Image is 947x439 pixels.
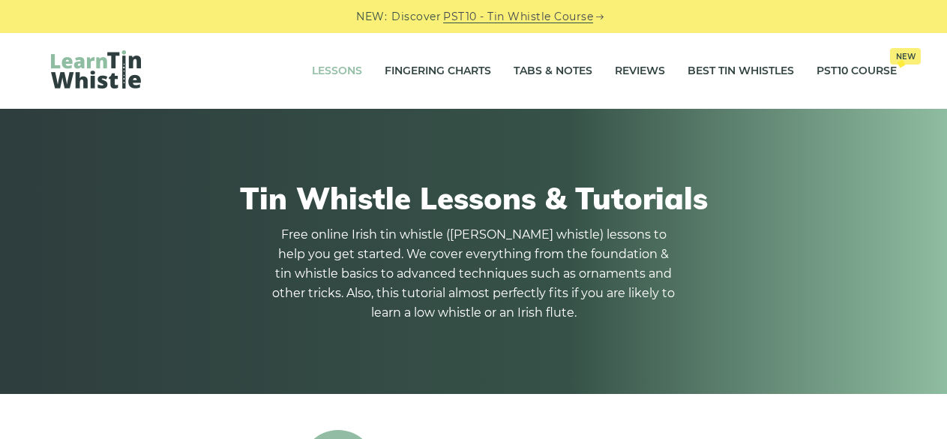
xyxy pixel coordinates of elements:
h1: Tin Whistle Lessons & Tutorials [51,180,897,216]
a: Fingering Charts [385,53,491,90]
p: Free online Irish tin whistle ([PERSON_NAME] whistle) lessons to help you get started. We cover e... [271,225,676,323]
a: Best Tin Whistles [688,53,794,90]
span: New [890,48,921,65]
a: PST10 CourseNew [817,53,897,90]
a: Tabs & Notes [514,53,592,90]
a: Lessons [312,53,362,90]
img: LearnTinWhistle.com [51,50,141,89]
a: Reviews [615,53,665,90]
